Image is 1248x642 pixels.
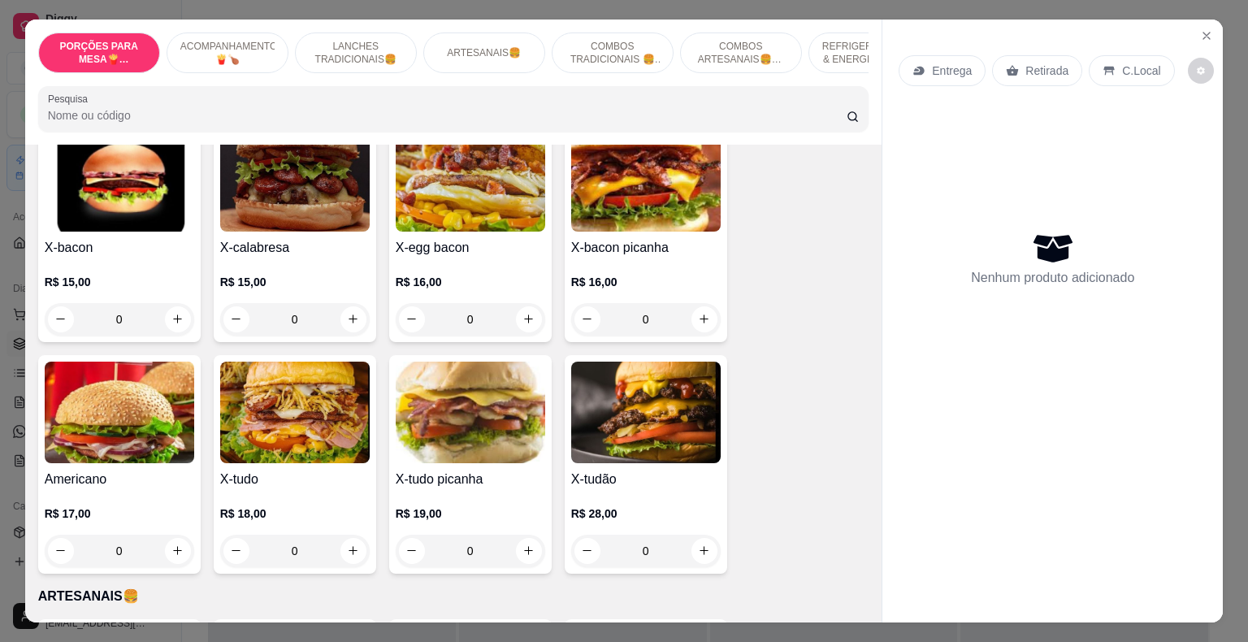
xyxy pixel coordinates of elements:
input: Pesquisa [48,107,847,124]
p: R$ 16,00 [396,274,545,290]
p: C.Local [1122,63,1160,79]
img: product-image [396,362,545,463]
img: product-image [220,130,370,232]
img: product-image [571,130,721,232]
img: product-image [396,130,545,232]
h4: X-egg bacon [396,238,545,258]
p: Retirada [1025,63,1068,79]
h4: Americano [45,470,194,489]
p: ARTESANAIS🍔 [447,46,521,59]
p: ACOMPANHAMENTOS🍟🍗 [180,40,275,66]
h4: X-bacon [45,238,194,258]
button: decrease-product-quantity [1188,58,1214,84]
p: R$ 15,00 [220,274,370,290]
p: REFRIGERANTE,SUCOS & ENERGÉTICOS🥤🧃 [822,40,916,66]
p: PORÇÕES PARA MESA🍟(indisponível pra delivery) [52,40,146,66]
p: R$ 17,00 [45,505,194,522]
h4: X-tudão [571,470,721,489]
h4: X-tudo [220,470,370,489]
p: R$ 19,00 [396,505,545,522]
p: R$ 28,00 [571,505,721,522]
label: Pesquisa [48,92,93,106]
button: Close [1194,23,1220,49]
p: LANCHES TRADICIONAIS🍔 [309,40,403,66]
img: product-image [45,130,194,232]
img: product-image [220,362,370,463]
img: product-image [571,362,721,463]
h4: X-bacon picanha [571,238,721,258]
img: product-image [45,362,194,463]
h4: X-tudo picanha [396,470,545,489]
p: Nenhum produto adicionado [971,268,1134,288]
p: COMBOS TRADICIONAIS 🍔🥤🍟 [565,40,660,66]
p: COMBOS ARTESANAIS🍔🍟🥤 [694,40,788,66]
p: Entrega [932,63,972,79]
p: R$ 18,00 [220,505,370,522]
p: R$ 15,00 [45,274,194,290]
p: R$ 16,00 [571,274,721,290]
h4: X-calabresa [220,238,370,258]
p: ARTESANAIS🍔 [38,587,869,606]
